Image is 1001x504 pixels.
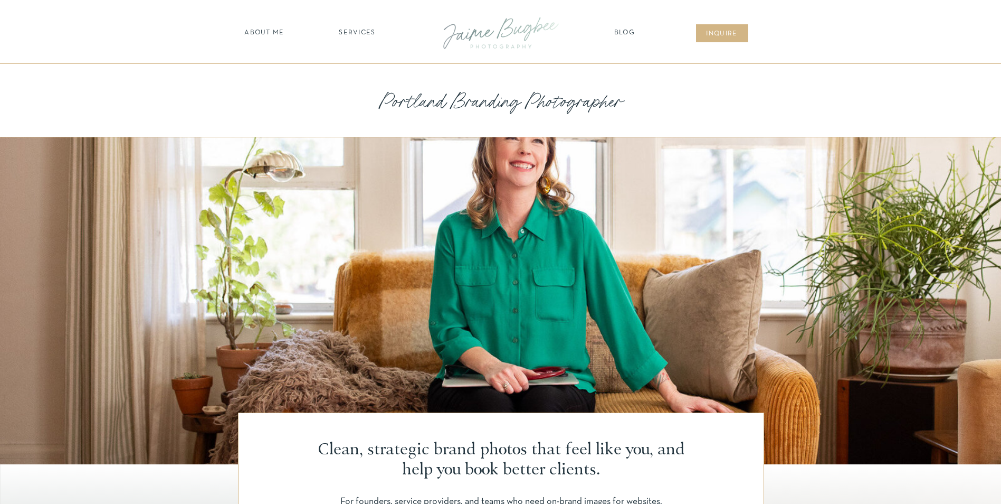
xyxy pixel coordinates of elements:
h1: Portland Branding Photographer [372,89,630,113]
a: SERVICES [328,28,387,39]
a: Blog [612,28,638,39]
p: Clean, strategic brand photos that feel like you, and help you book better clients. [312,440,691,480]
a: inqUIre [701,29,743,40]
a: about ME [242,28,288,39]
